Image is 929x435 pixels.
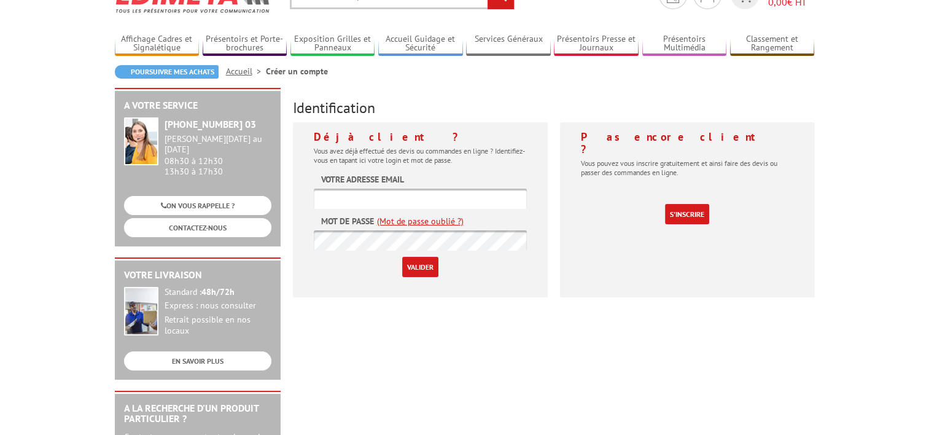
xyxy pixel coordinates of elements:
[124,100,271,111] h2: A votre service
[378,34,463,54] a: Accueil Guidage et Sécurité
[402,257,438,277] input: Valider
[124,287,158,335] img: widget-livraison.jpg
[124,218,271,237] a: CONTACTEZ-NOUS
[124,351,271,370] a: EN SAVOIR PLUS
[290,34,375,54] a: Exposition Grilles et Panneaux
[165,287,271,298] div: Standard :
[377,215,464,227] a: (Mot de passe oublié ?)
[124,270,271,281] h2: Votre livraison
[581,159,794,177] p: Vous pouvez vous inscrire gratuitement et ainsi faire des devis ou passer des commandes en ligne.
[642,34,727,54] a: Présentoirs Multimédia
[314,131,527,143] h4: Déjà client ?
[293,100,815,116] h3: Identification
[266,65,328,77] li: Créer un compte
[165,134,271,155] div: [PERSON_NAME][DATE] au [DATE]
[201,286,235,297] strong: 48h/72h
[165,300,271,312] div: Express : nous consulter
[124,117,158,165] img: widget-service.jpg
[314,146,527,165] p: Vous avez déjà effectué des devis ou commandes en ligne ? Identifiez-vous en tapant ici votre log...
[115,65,219,79] a: Poursuivre mes achats
[203,34,287,54] a: Présentoirs et Porte-brochures
[165,134,271,176] div: 08h30 à 12h30 13h30 à 17h30
[581,131,794,155] h4: Pas encore client ?
[466,34,551,54] a: Services Généraux
[321,173,404,186] label: Votre adresse email
[124,196,271,215] a: ON VOUS RAPPELLE ?
[165,118,256,130] strong: [PHONE_NUMBER] 03
[226,66,266,77] a: Accueil
[554,34,639,54] a: Présentoirs Presse et Journaux
[124,403,271,425] h2: A la recherche d'un produit particulier ?
[730,34,815,54] a: Classement et Rangement
[321,215,374,227] label: Mot de passe
[115,34,200,54] a: Affichage Cadres et Signalétique
[165,315,271,337] div: Retrait possible en nos locaux
[665,204,709,224] a: S'inscrire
